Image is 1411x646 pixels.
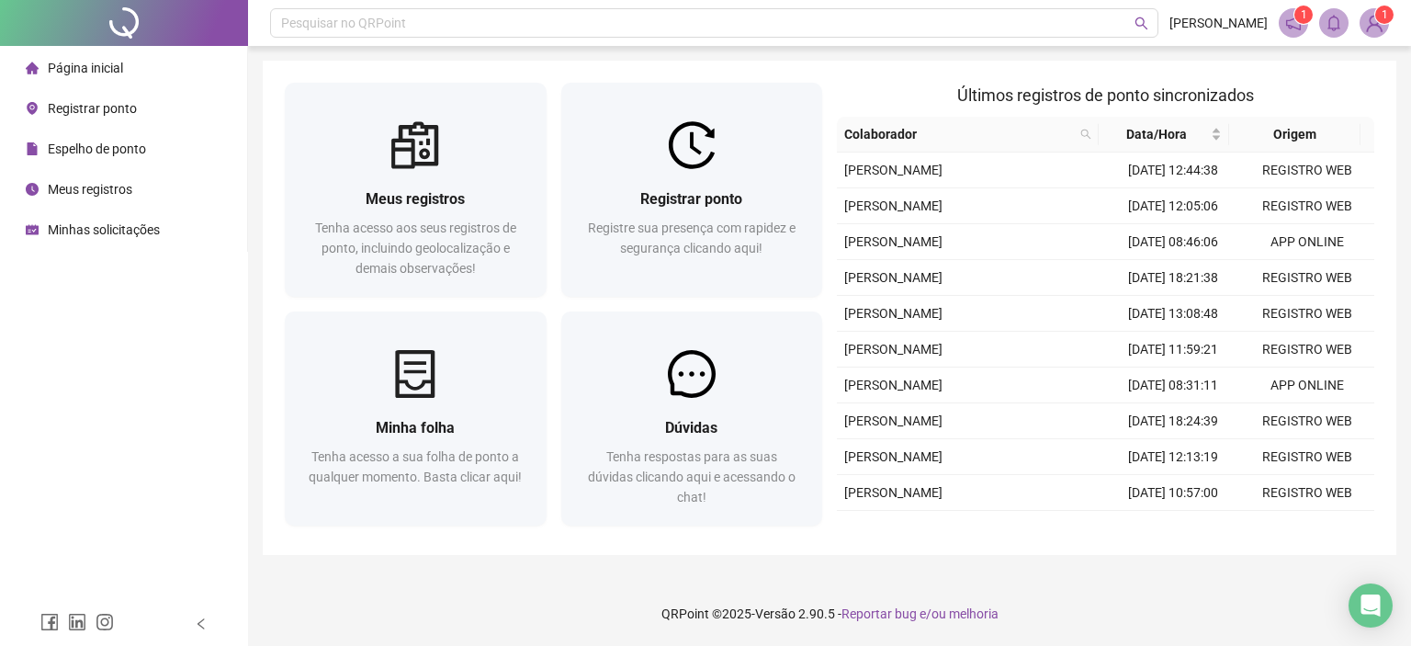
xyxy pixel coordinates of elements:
span: Colaborador [844,124,1073,144]
span: [PERSON_NAME] [1169,13,1268,33]
span: [PERSON_NAME] [844,342,943,357]
span: Minha folha [376,419,455,436]
td: [DATE] 12:44:38 [1106,153,1240,188]
span: Meus registros [48,182,132,197]
td: [DATE] 18:24:39 [1106,403,1240,439]
span: Versão [755,606,796,621]
span: clock-circle [26,183,39,196]
span: Tenha acesso aos seus registros de ponto, incluindo geolocalização e demais observações! [315,221,516,276]
span: 1 [1382,8,1388,21]
td: REGISTRO WEB [1240,296,1374,332]
span: [PERSON_NAME] [844,414,943,428]
span: Últimos registros de ponto sincronizados [957,85,1254,105]
span: [PERSON_NAME] [844,270,943,285]
span: environment [26,102,39,115]
td: [DATE] 13:08:48 [1106,296,1240,332]
div: Open Intercom Messenger [1349,584,1393,628]
span: [PERSON_NAME] [844,306,943,321]
span: Minhas solicitações [48,222,160,237]
td: REGISTRO WEB [1240,153,1374,188]
a: Registrar pontoRegistre sua presença com rapidez e segurança clicando aqui! [561,83,823,297]
td: [DATE] 12:05:06 [1106,188,1240,224]
td: REGISTRO WEB [1240,403,1374,439]
span: notification [1285,15,1302,31]
span: Registrar ponto [640,190,742,208]
td: APP ONLINE [1240,511,1374,547]
td: REGISTRO WEB [1240,332,1374,368]
span: Reportar bug e/ou melhoria [841,606,999,621]
span: left [195,618,208,630]
span: search [1134,17,1148,30]
td: REGISTRO WEB [1240,475,1374,511]
sup: 1 [1294,6,1313,24]
span: Página inicial [48,61,123,75]
span: linkedin [68,613,86,631]
td: [DATE] 08:46:06 [1106,224,1240,260]
a: DúvidasTenha respostas para as suas dúvidas clicando aqui e acessando o chat! [561,312,823,526]
span: [PERSON_NAME] [844,449,943,464]
span: Registre sua presença com rapidez e segurança clicando aqui! [588,221,796,255]
span: Registrar ponto [48,101,137,116]
span: facebook [40,613,59,631]
td: REGISTRO WEB [1240,439,1374,475]
sup: Atualize o seu contato no menu Meus Dados [1375,6,1394,24]
span: Dúvidas [665,419,717,436]
span: [PERSON_NAME] [844,198,943,213]
span: Tenha acesso a sua folha de ponto a qualquer momento. Basta clicar aqui! [309,449,522,484]
footer: QRPoint © 2025 - 2.90.5 - [248,582,1411,646]
th: Origem [1229,117,1360,153]
span: bell [1326,15,1342,31]
td: REGISTRO WEB [1240,188,1374,224]
td: [DATE] 07:54:37 [1106,511,1240,547]
span: instagram [96,613,114,631]
td: [DATE] 12:13:19 [1106,439,1240,475]
td: [DATE] 18:21:38 [1106,260,1240,296]
span: [PERSON_NAME] [844,234,943,249]
th: Data/Hora [1099,117,1229,153]
span: Meus registros [366,190,465,208]
td: REGISTRO WEB [1240,260,1374,296]
span: 1 [1301,8,1307,21]
a: Meus registrosTenha acesso aos seus registros de ponto, incluindo geolocalização e demais observa... [285,83,547,297]
a: Minha folhaTenha acesso a sua folha de ponto a qualquer momento. Basta clicar aqui! [285,312,547,526]
span: Espelho de ponto [48,142,146,156]
span: [PERSON_NAME] [844,378,943,392]
img: 92402 [1360,9,1388,37]
span: [PERSON_NAME] [844,163,943,177]
span: search [1080,129,1091,140]
td: [DATE] 11:59:21 [1106,332,1240,368]
td: [DATE] 08:31:11 [1106,368,1240,403]
td: APP ONLINE [1240,368,1374,403]
span: Data/Hora [1106,124,1207,144]
span: Tenha respostas para as suas dúvidas clicando aqui e acessando o chat! [588,449,796,504]
td: [DATE] 10:57:00 [1106,475,1240,511]
span: home [26,62,39,74]
span: search [1077,120,1095,148]
td: APP ONLINE [1240,224,1374,260]
span: [PERSON_NAME] [844,485,943,500]
span: schedule [26,223,39,236]
span: file [26,142,39,155]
